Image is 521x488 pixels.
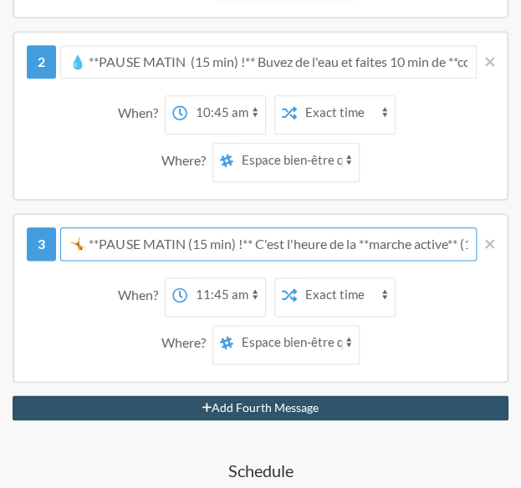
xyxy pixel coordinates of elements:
div: Where? [161,325,212,364]
div: When? [118,277,165,317]
h4: Schedule [13,458,508,481]
input: Message [60,227,477,261]
button: Add Fourth Message [13,395,508,420]
div: When? [118,95,165,135]
input: Message [60,45,477,79]
div: Where? [161,143,212,182]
